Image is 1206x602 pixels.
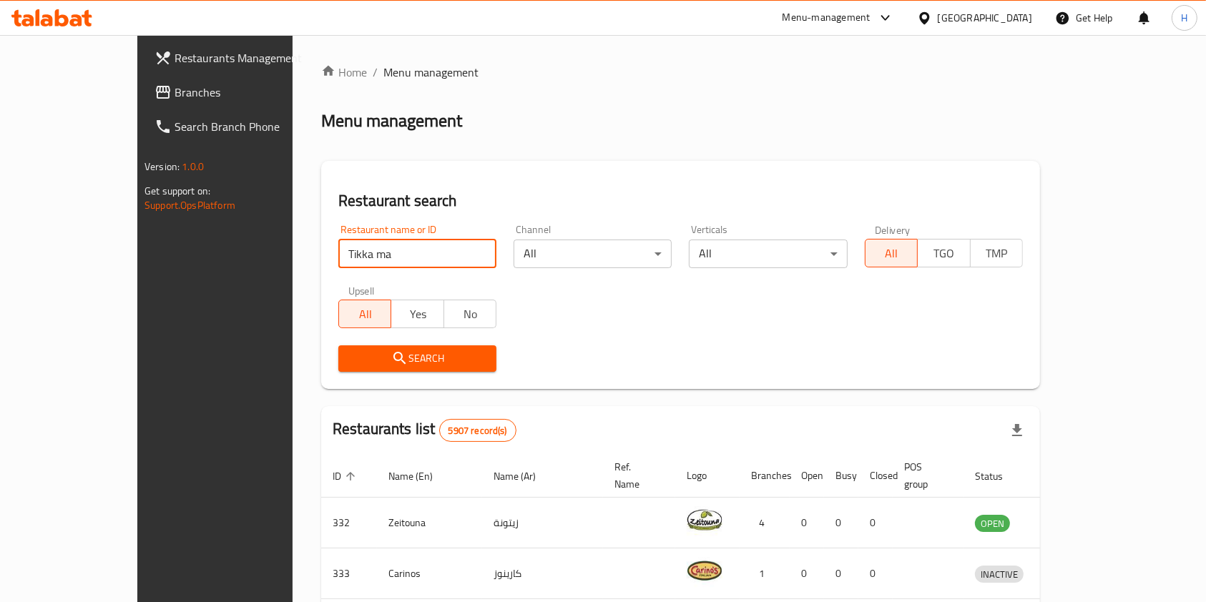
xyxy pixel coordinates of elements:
[345,304,386,325] span: All
[321,498,377,548] td: 332
[321,548,377,599] td: 333
[824,454,858,498] th: Busy
[858,498,893,548] td: 0
[348,285,375,295] label: Upsell
[783,9,871,26] div: Menu-management
[917,239,970,267] button: TGO
[975,566,1024,583] div: INACTIVE
[175,118,328,135] span: Search Branch Phone
[397,304,438,325] span: Yes
[338,300,391,328] button: All
[824,548,858,599] td: 0
[865,239,918,267] button: All
[904,458,946,493] span: POS group
[687,502,722,538] img: Zeitouna
[350,350,485,367] span: Search
[482,498,603,548] td: زيتونة
[790,548,824,599] td: 0
[875,224,911,235] label: Delivery
[321,64,367,81] a: Home
[871,243,912,264] span: All
[321,64,1040,81] nav: breadcrumb
[391,300,443,328] button: Yes
[175,84,328,101] span: Branches
[144,157,180,176] span: Version:
[494,468,554,485] span: Name (Ar)
[482,548,603,599] td: كارينوز
[675,454,740,498] th: Logo
[790,454,824,498] th: Open
[443,300,496,328] button: No
[338,190,1023,212] h2: Restaurant search
[144,196,235,214] a: Support.OpsPlatform
[923,243,964,264] span: TGO
[182,157,204,176] span: 1.0.0
[740,498,790,548] td: 4
[373,64,378,81] li: /
[321,109,462,132] h2: Menu management
[975,468,1021,485] span: Status
[740,454,790,498] th: Branches
[614,458,658,493] span: Ref. Name
[338,240,496,268] input: Search for restaurant name or ID..
[143,109,339,144] a: Search Branch Phone
[790,498,824,548] td: 0
[740,548,790,599] td: 1
[440,424,516,438] span: 5907 record(s)
[377,498,482,548] td: Zeitouna
[143,75,339,109] a: Branches
[975,566,1024,583] span: INACTIVE
[388,468,451,485] span: Name (En)
[975,515,1010,532] div: OPEN
[858,454,893,498] th: Closed
[858,548,893,599] td: 0
[144,182,210,200] span: Get support on:
[689,240,847,268] div: All
[970,239,1023,267] button: TMP
[1181,10,1187,26] span: H
[976,243,1017,264] span: TMP
[514,240,672,268] div: All
[143,41,339,75] a: Restaurants Management
[450,304,491,325] span: No
[975,515,1010,532] span: OPEN
[338,345,496,372] button: Search
[383,64,479,81] span: Menu management
[333,418,516,442] h2: Restaurants list
[687,553,722,588] img: Carinos
[175,49,328,66] span: Restaurants Management
[333,468,360,485] span: ID
[439,419,516,442] div: Total records count
[938,10,1032,26] div: [GEOGRAPHIC_DATA]
[1000,413,1034,448] div: Export file
[824,498,858,548] td: 0
[377,548,482,599] td: Carinos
